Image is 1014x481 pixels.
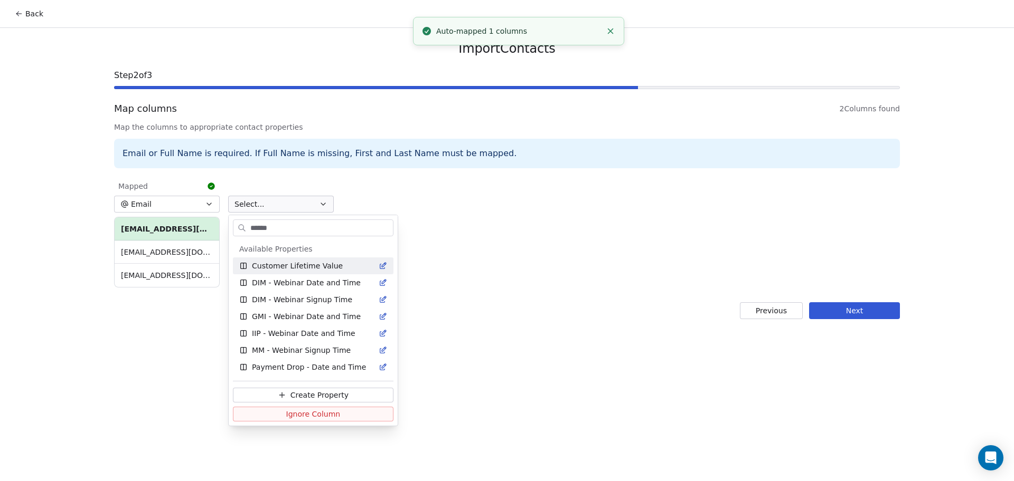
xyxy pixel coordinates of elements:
[233,407,393,421] button: Ignore Column
[239,244,313,254] span: Available Properties
[252,345,351,355] span: MM - Webinar Signup Time
[286,409,341,419] span: Ignore Column
[252,277,361,288] span: DIM - Webinar Date and Time
[252,362,366,372] span: Payment Drop - Date and Time
[233,388,393,402] button: Create Property
[252,294,352,305] span: DIM - Webinar Signup Time
[252,311,361,322] span: GMI - Webinar Date and Time
[233,240,393,460] div: Suggestions
[436,26,602,37] div: Auto-mapped 1 columns
[252,261,343,271] span: Customer Lifetime Value
[252,328,355,339] span: IIP - Webinar Date and Time
[604,24,617,38] button: Close toast
[290,390,349,400] span: Create Property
